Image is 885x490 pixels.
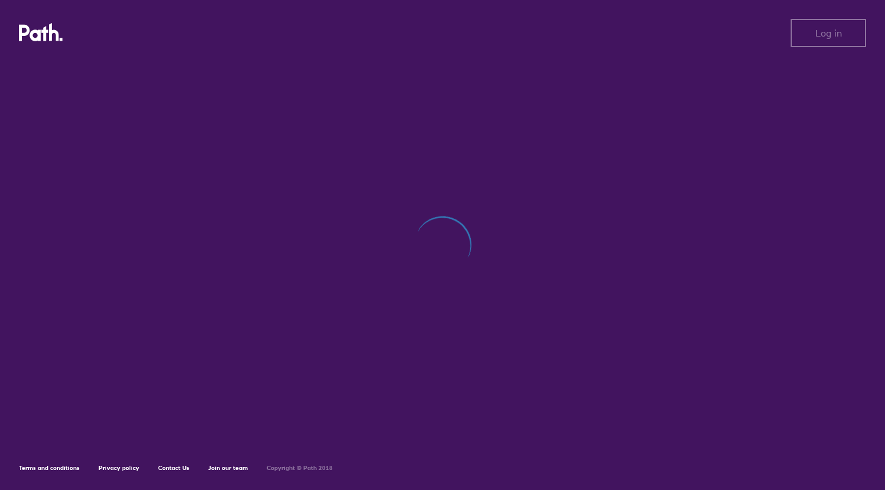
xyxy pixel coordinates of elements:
[158,464,189,472] a: Contact Us
[99,464,139,472] a: Privacy policy
[267,465,333,472] h6: Copyright © Path 2018
[791,19,866,47] button: Log in
[19,464,80,472] a: Terms and conditions
[815,28,842,38] span: Log in
[208,464,248,472] a: Join our team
